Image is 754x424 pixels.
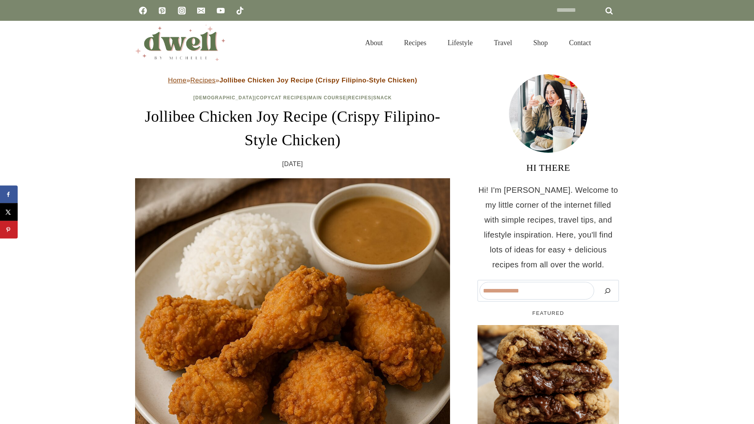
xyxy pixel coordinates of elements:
[256,95,307,101] a: Copycat Recipes
[135,25,225,61] img: DWELL by michelle
[213,3,229,18] a: YouTube
[558,29,602,57] a: Contact
[355,29,602,57] nav: Primary Navigation
[478,309,619,317] h5: FEATURED
[135,105,450,152] h1: Jollibee Chicken Joy Recipe (Crispy Filipino-Style Chicken)
[355,29,393,57] a: About
[135,3,151,18] a: Facebook
[523,29,558,57] a: Shop
[190,77,216,84] a: Recipes
[168,77,187,84] a: Home
[606,36,619,49] button: View Search Form
[483,29,523,57] a: Travel
[437,29,483,57] a: Lifestyle
[308,95,346,101] a: Main Course
[193,95,254,101] a: [DEMOGRAPHIC_DATA]
[154,3,170,18] a: Pinterest
[193,95,392,101] span: | | | |
[598,282,617,300] button: Search
[478,161,619,175] h3: HI THERE
[220,77,417,84] strong: Jollibee Chicken Joy Recipe (Crispy Filipino-Style Chicken)
[193,3,209,18] a: Email
[478,183,619,272] p: Hi! I'm [PERSON_NAME]. Welcome to my little corner of the internet filled with simple recipes, tr...
[373,95,392,101] a: Snack
[232,3,248,18] a: TikTok
[393,29,437,57] a: Recipes
[174,3,190,18] a: Instagram
[168,77,417,84] span: » »
[282,158,303,170] time: [DATE]
[348,95,372,101] a: Recipes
